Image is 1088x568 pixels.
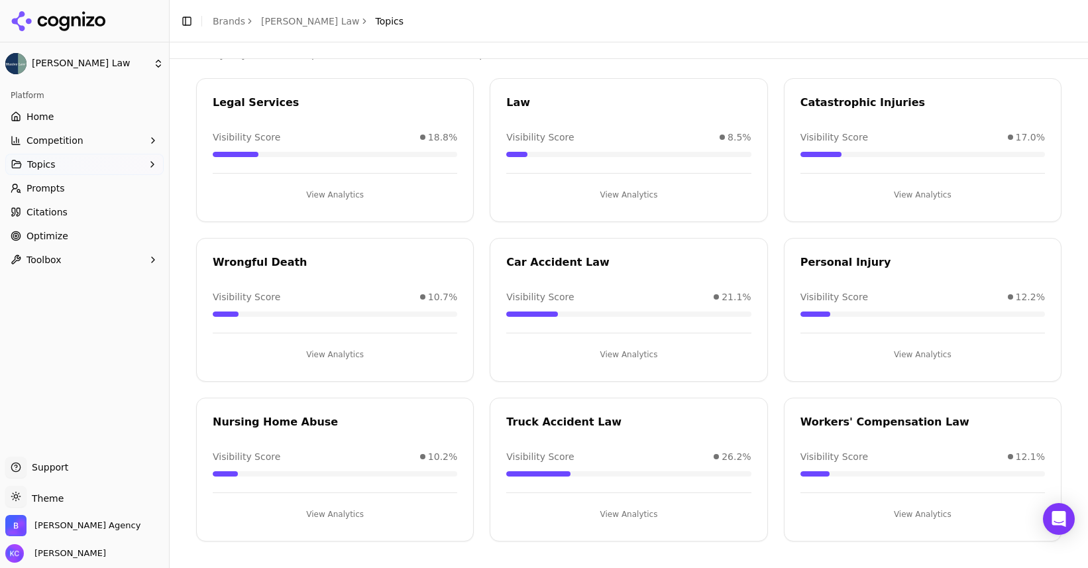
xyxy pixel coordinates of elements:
span: 10.2% [428,450,457,463]
span: Visibility Score [213,450,280,463]
span: Visibility Score [800,290,868,304]
button: View Analytics [213,504,457,525]
span: 8.5% [728,131,751,144]
span: Support [27,461,68,474]
div: Open Intercom Messenger [1043,503,1075,535]
span: Toolbox [27,253,62,266]
span: [PERSON_NAME] Law [32,58,148,70]
div: Law [506,95,751,111]
button: Open user button [5,544,106,563]
span: Visibility Score [213,131,280,144]
span: Topics [376,15,404,28]
button: View Analytics [800,184,1045,205]
span: [PERSON_NAME] [29,547,106,559]
span: 21.1% [722,290,751,304]
div: Workers' Compensation Law [800,414,1045,430]
span: Competition [27,134,83,147]
button: Toolbox [5,249,164,270]
button: Topics [5,154,164,175]
div: Wrongful Death [213,255,457,270]
button: View Analytics [213,344,457,365]
span: Visibility Score [213,290,280,304]
span: Visibility Score [506,290,574,304]
a: Prompts [5,178,164,199]
a: Optimize [5,225,164,247]
span: 12.2% [1016,290,1045,304]
button: View Analytics [506,504,751,525]
button: Open organization switcher [5,515,140,536]
div: Platform [5,85,164,106]
span: Citations [27,205,68,219]
a: Brands [213,16,245,27]
span: 17.0% [1016,131,1045,144]
span: Visibility Score [800,450,868,463]
span: 18.8% [428,131,457,144]
button: View Analytics [506,344,751,365]
nav: breadcrumb [213,15,404,28]
button: View Analytics [800,344,1045,365]
span: 10.7% [428,290,457,304]
div: Catastrophic Injuries [800,95,1045,111]
span: Topics [27,158,56,171]
div: Nursing Home Abuse [213,414,457,430]
a: Citations [5,201,164,223]
div: Personal Injury [800,255,1045,270]
span: Visibility Score [800,131,868,144]
span: 12.1% [1016,450,1045,463]
button: View Analytics [213,184,457,205]
div: Legal Services [213,95,457,111]
a: Home [5,106,164,127]
img: Bob Agency [5,515,27,536]
a: [PERSON_NAME] Law [261,15,360,28]
span: Home [27,110,54,123]
span: Bob Agency [34,520,140,532]
span: Visibility Score [506,131,574,144]
span: Prompts [27,182,65,195]
button: View Analytics [800,504,1045,525]
span: Theme [27,493,64,504]
span: 26.2% [722,450,751,463]
img: Kristine Cunningham [5,544,24,563]
button: View Analytics [506,184,751,205]
div: Truck Accident Law [506,414,751,430]
button: Competition [5,130,164,151]
img: Munley Law [5,53,27,74]
span: Optimize [27,229,68,243]
span: Visibility Score [506,450,574,463]
div: Car Accident Law [506,255,751,270]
